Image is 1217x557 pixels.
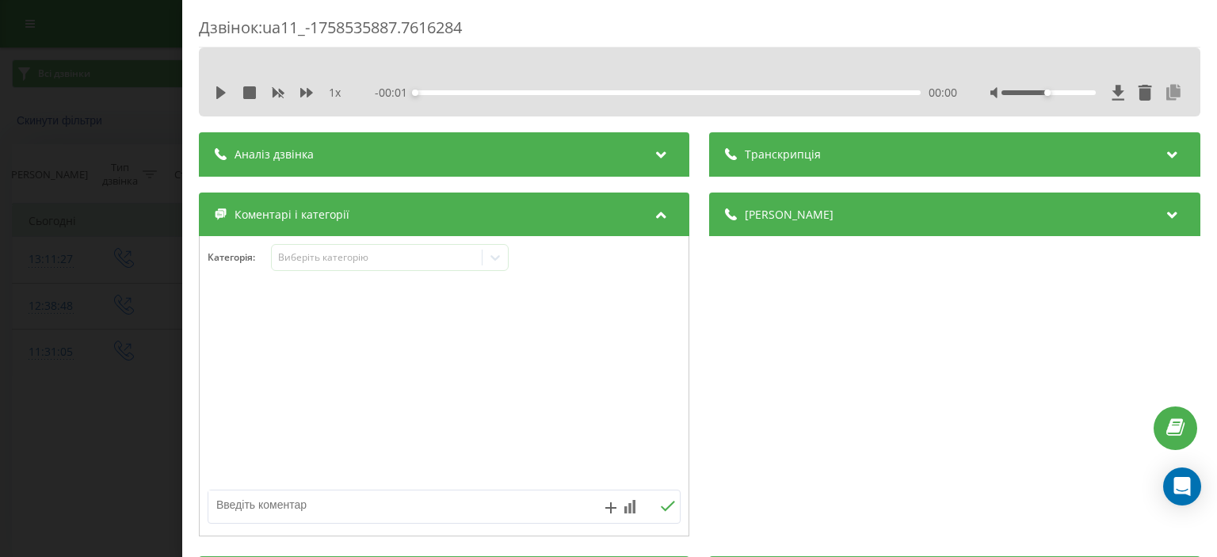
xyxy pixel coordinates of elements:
[746,207,834,223] span: [PERSON_NAME]
[208,252,271,263] h4: Категорія :
[746,147,822,162] span: Транскрипція
[1044,90,1051,96] div: Accessibility label
[235,207,349,223] span: Коментарі і категорії
[329,85,341,101] span: 1 x
[376,85,416,101] span: - 00:01
[235,147,314,162] span: Аналіз дзвінка
[929,85,957,101] span: 00:00
[199,17,1200,48] div: Дзвінок : ua11_-1758535887.7616284
[278,251,476,264] div: Виберіть категорію
[1163,467,1201,505] div: Open Intercom Messenger
[413,90,419,96] div: Accessibility label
